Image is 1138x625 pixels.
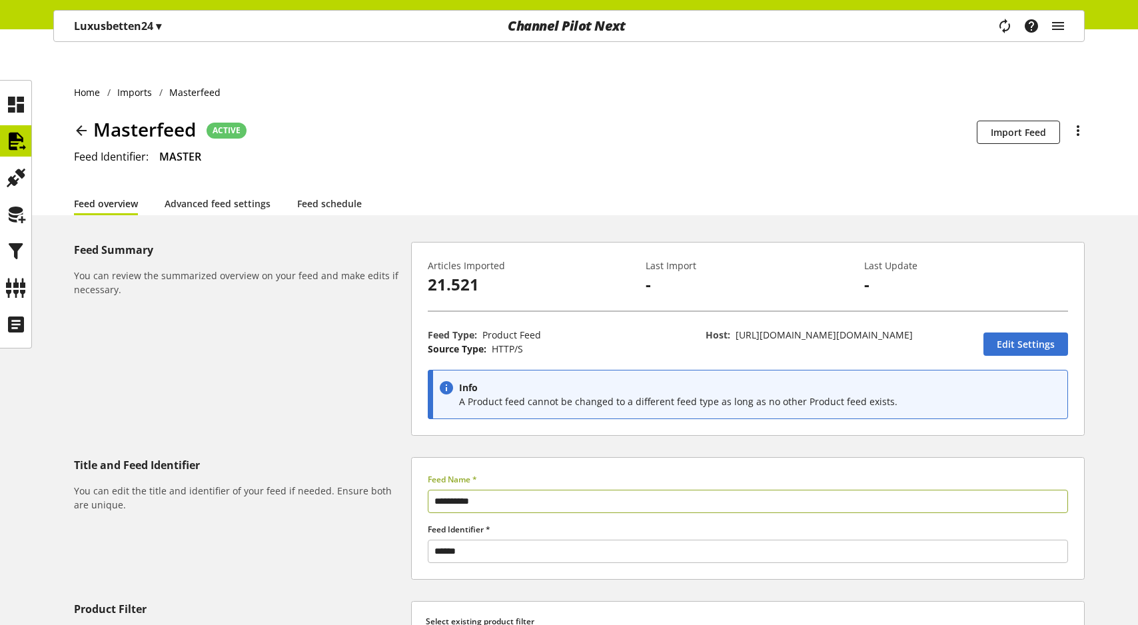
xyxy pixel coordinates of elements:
[93,115,196,143] span: Masterfeed
[74,149,149,164] span: Feed Identifier:
[977,121,1060,144] button: Import Feed
[428,524,490,535] span: Feed Identifier *
[428,342,486,355] span: Source Type:
[646,273,850,297] p: -
[864,259,1068,273] p: Last Update
[53,10,1085,42] nav: main navigation
[165,197,271,211] a: Advanced feed settings
[428,259,632,273] p: Articles Imported
[74,85,107,99] a: Home
[706,328,730,341] span: Host:
[983,332,1068,356] a: Edit Settings
[297,197,362,211] a: Feed schedule
[74,242,406,258] h5: Feed Summary
[864,273,1068,297] p: -
[991,125,1046,139] span: Import Feed
[459,380,1061,394] p: Info
[736,328,913,341] span: https://shop.channelpilot.com/export?shop=bedroom24.myshopify.com&version=1&presentmentPriceCount...
[213,125,241,137] span: ACTIVE
[74,197,138,211] a: Feed overview
[492,342,523,355] span: HTTP/S
[482,328,541,341] span: Product Feed
[74,457,406,473] h5: Title and Feed Identifier
[156,19,161,33] span: ▾
[459,394,1061,408] p: A Product feed cannot be changed to a different feed type as long as no other Product feed exists.
[111,85,159,99] a: Imports
[646,259,850,273] p: Last Import
[428,273,632,297] p: 21.521
[74,484,406,512] h6: You can edit the title and identifier of your feed if needed. Ensure both are unique.
[74,601,406,617] h5: Product Filter
[428,328,477,341] span: Feed Type:
[74,269,406,297] h6: You can review the summarized overview on your feed and make edits if necessary.
[74,18,161,34] p: Luxusbetten24
[159,149,201,164] span: MASTER
[428,474,477,485] span: Feed Name *
[997,337,1055,351] span: Edit Settings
